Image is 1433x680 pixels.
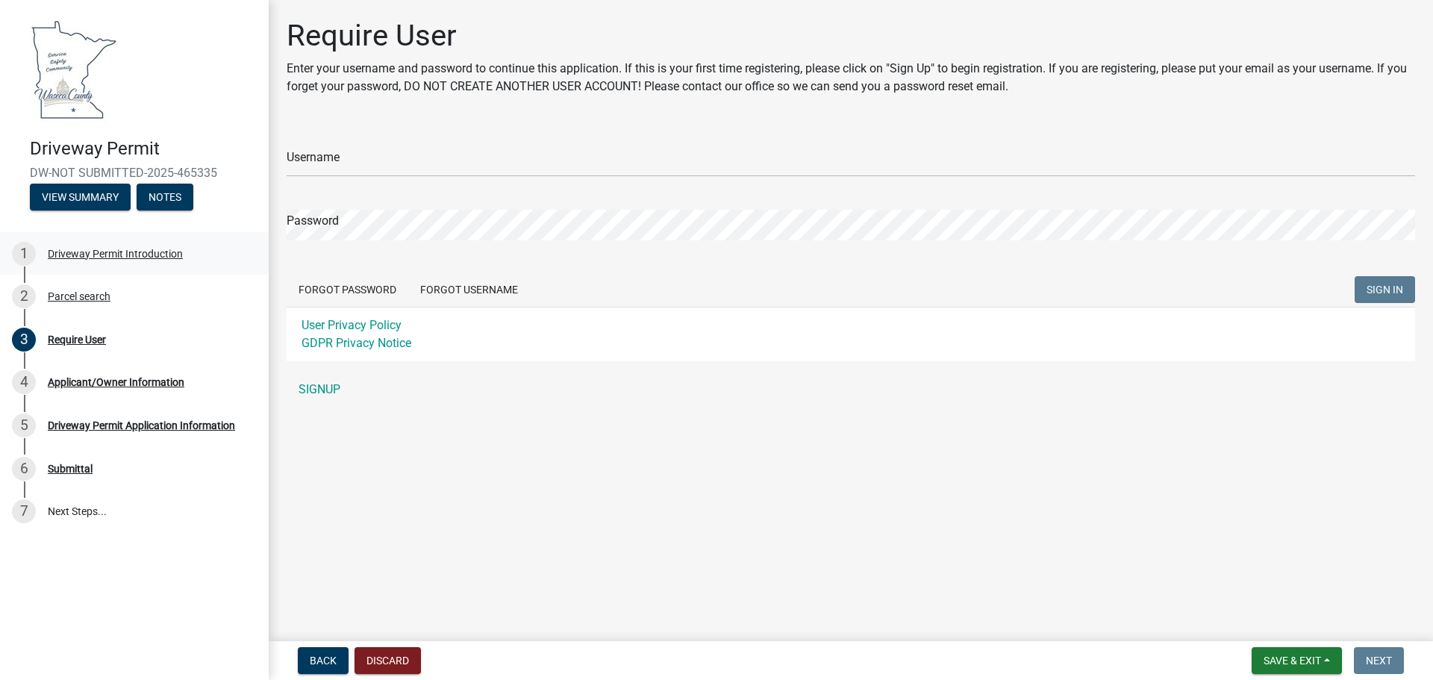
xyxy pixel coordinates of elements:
[12,284,36,308] div: 2
[48,464,93,474] div: Submittal
[12,457,36,481] div: 6
[310,655,337,667] span: Back
[287,375,1415,405] a: SIGNUP
[298,647,349,674] button: Back
[48,334,106,345] div: Require User
[30,16,118,122] img: Waseca County, Minnesota
[30,166,239,180] span: DW-NOT SUBMITTED-2025-465335
[12,242,36,266] div: 1
[1264,655,1321,667] span: Save & Exit
[12,414,36,437] div: 5
[1354,647,1404,674] button: Next
[408,276,530,303] button: Forgot Username
[12,328,36,352] div: 3
[12,370,36,394] div: 4
[137,192,193,204] wm-modal-confirm: Notes
[30,192,131,204] wm-modal-confirm: Summary
[1355,276,1415,303] button: SIGN IN
[30,184,131,210] button: View Summary
[48,420,235,431] div: Driveway Permit Application Information
[48,291,110,302] div: Parcel search
[48,377,184,387] div: Applicant/Owner Information
[287,276,408,303] button: Forgot Password
[302,336,411,350] a: GDPR Privacy Notice
[302,318,402,332] a: User Privacy Policy
[1366,655,1392,667] span: Next
[30,138,257,160] h4: Driveway Permit
[287,60,1415,96] p: Enter your username and password to continue this application. If this is your first time registe...
[287,18,1415,54] h1: Require User
[1367,284,1403,296] span: SIGN IN
[1252,647,1342,674] button: Save & Exit
[12,499,36,523] div: 7
[137,184,193,210] button: Notes
[48,249,183,259] div: Driveway Permit Introduction
[355,647,421,674] button: Discard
